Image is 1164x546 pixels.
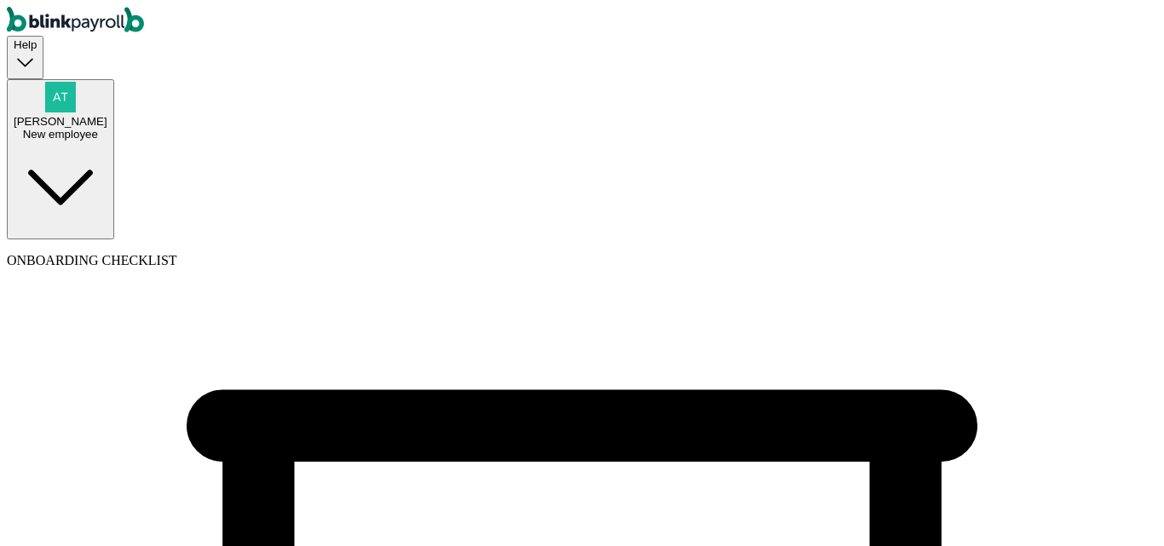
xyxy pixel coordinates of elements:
span: [PERSON_NAME] [14,115,107,128]
button: Help [7,36,43,79]
p: ONBOARDING CHECKLIST [7,253,1157,268]
button: [PERSON_NAME]New employee [7,79,114,239]
nav: Global [7,7,1157,36]
span: Help [14,38,37,51]
div: New employee [14,128,107,141]
iframe: Chat Widget [1079,464,1164,546]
